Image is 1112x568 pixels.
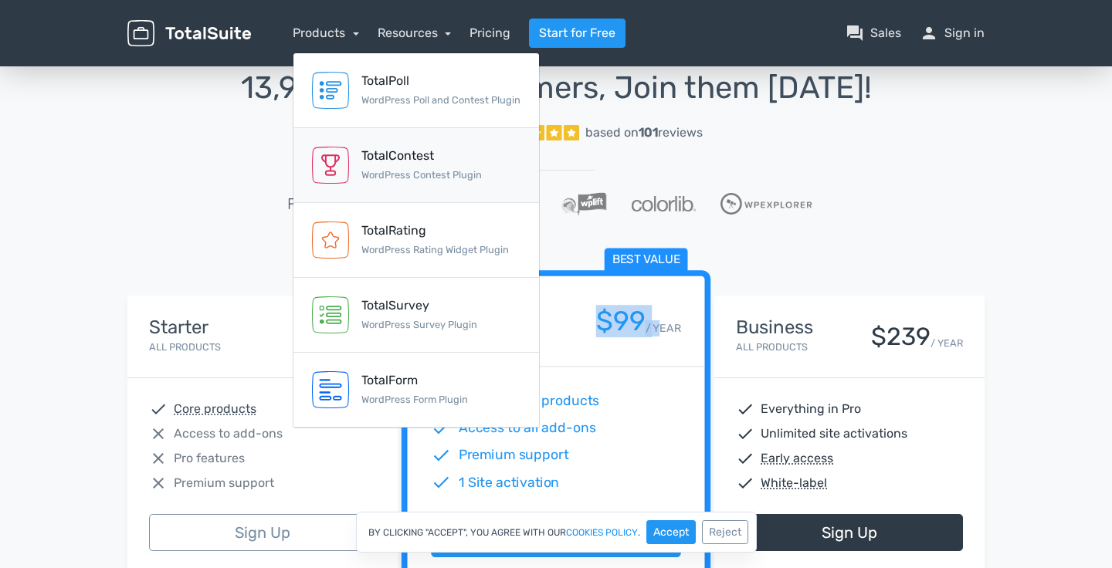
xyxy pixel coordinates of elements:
[459,472,560,492] span: 1 Site activation
[736,474,754,492] span: check
[585,123,703,142] div: based on reviews
[293,353,539,428] a: TotalForm WordPress Form Plugin
[312,72,349,109] img: TotalPoll
[920,24,938,42] span: person
[127,117,985,148] a: Excellent 5/5 based on101reviews
[761,449,833,468] abbr: Early access
[720,193,812,215] img: WPExplorer
[149,341,221,353] small: All Products
[736,424,754,443] span: check
[293,25,359,40] a: Products
[127,71,985,105] h1: 13,945 Happy Customers, Join them [DATE]!
[312,371,349,408] img: TotalForm
[312,221,349,259] img: TotalRating
[174,424,283,443] span: Access to add-ons
[431,472,451,492] span: check
[459,391,600,411] span: Access to all products
[361,371,468,390] div: TotalForm
[702,520,748,544] button: Reject
[529,19,625,48] a: Start for Free
[761,474,827,492] abbr: White-label
[761,400,861,418] span: Everything in Pro
[846,24,901,42] a: question_answerSales
[312,296,349,333] img: TotalSurvey
[149,449,168,468] span: close
[293,278,539,353] a: TotalSurvey WordPress Survey Plugin
[378,25,452,40] a: Resources
[356,512,757,553] div: By clicking "Accept", you agree with our .
[459,418,596,438] span: Access to all add-ons
[174,474,274,492] span: Premium support
[174,400,256,418] abbr: Core products
[361,221,509,240] div: TotalRating
[470,24,510,42] a: Pricing
[361,244,509,255] small: WordPress Rating Widget Plugin
[293,203,539,278] a: TotalRating WordPress Rating Widget Plugin
[293,128,539,203] a: TotalContest WordPress Contest Plugin
[361,319,477,330] small: WordPress Survey Plugin
[596,306,646,336] div: $99
[149,400,168,418] span: check
[736,449,754,468] span: check
[361,147,482,165] div: TotalContest
[632,196,695,211] img: Colorlib
[846,24,864,42] span: question_answer
[361,394,468,405] small: WordPress Form Plugin
[361,169,482,181] small: WordPress Contest Plugin
[459,445,569,465] span: Premium support
[127,20,251,47] img: TotalSuite for WordPress
[566,528,638,537] a: cookies policy
[736,317,813,337] h4: Business
[361,94,520,106] small: WordPress Poll and Contest Plugin
[174,449,245,468] span: Pro features
[149,317,221,337] h4: Starter
[293,53,539,128] a: TotalPoll WordPress Poll and Contest Plugin
[287,195,367,212] h5: Featured in
[561,192,607,215] img: WPLift
[639,125,658,140] strong: 101
[361,72,520,90] div: TotalPoll
[736,400,754,418] span: check
[646,320,681,336] small: / YEAR
[646,520,696,544] button: Accept
[761,424,907,443] span: Unlimited site activations
[871,323,931,350] div: $239
[149,474,168,492] span: close
[431,418,451,438] span: check
[920,24,985,42] a: personSign in
[431,445,451,465] span: check
[361,296,477,315] div: TotalSurvey
[605,248,688,272] span: Best value
[312,147,349,184] img: TotalContest
[149,424,168,443] span: close
[736,341,808,353] small: All Products
[931,336,963,350] small: / YEAR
